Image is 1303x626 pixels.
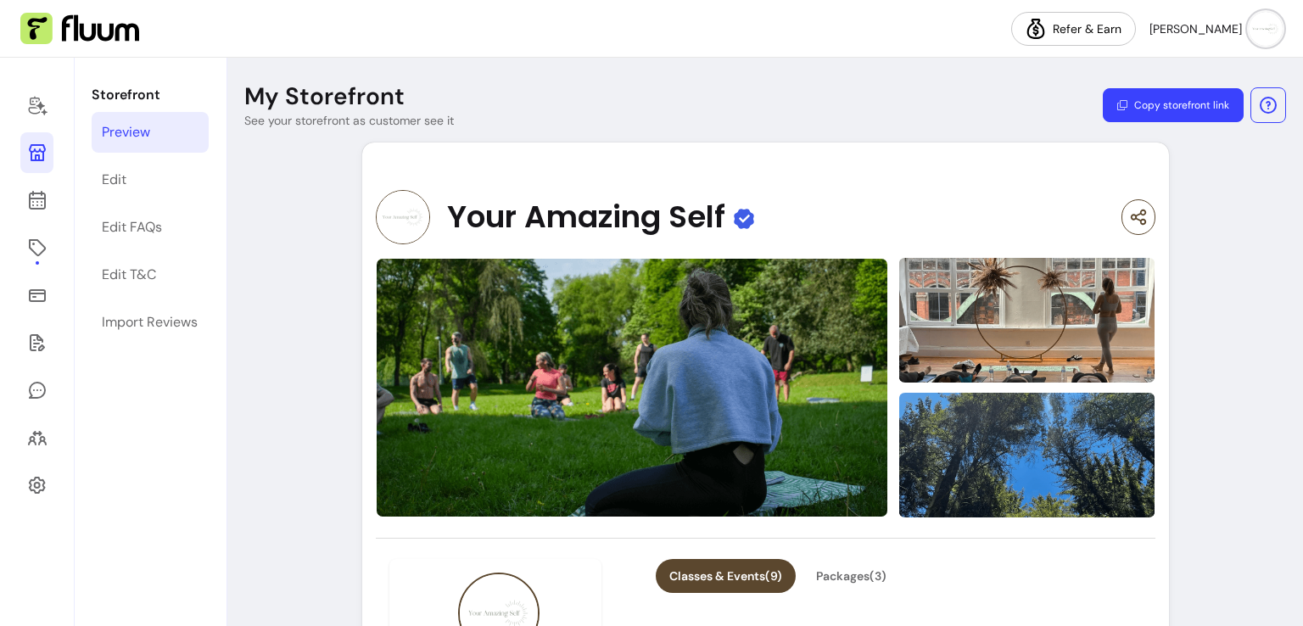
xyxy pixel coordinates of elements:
[898,255,1155,384] img: image-1
[1249,12,1283,46] img: avatar
[447,200,725,234] span: Your Amazing Self
[376,258,889,517] img: image-0
[244,81,405,112] p: My Storefront
[1103,88,1244,122] button: Copy storefront link
[20,132,53,173] a: Storefront
[20,322,53,363] a: Forms
[92,159,209,200] a: Edit
[102,312,198,333] div: Import Reviews
[20,85,53,126] a: Home
[20,275,53,316] a: Sales
[20,180,53,221] a: Calendar
[92,85,209,105] p: Storefront
[376,190,430,244] img: Provider image
[656,559,796,593] button: Classes & Events(9)
[102,265,156,285] div: Edit T&C
[898,391,1155,520] img: image-2
[102,170,126,190] div: Edit
[102,217,162,238] div: Edit FAQs
[20,417,53,458] a: Clients
[92,207,209,248] a: Edit FAQs
[92,112,209,153] a: Preview
[92,254,209,295] a: Edit T&C
[20,227,53,268] a: Offerings
[244,112,454,129] p: See your storefront as customer see it
[92,302,209,343] a: Import Reviews
[102,122,150,143] div: Preview
[1149,20,1242,37] span: [PERSON_NAME]
[20,13,139,45] img: Fluum Logo
[20,465,53,506] a: Settings
[20,370,53,411] a: My Messages
[802,559,900,593] button: Packages(3)
[1011,12,1136,46] a: Refer & Earn
[1149,12,1283,46] button: avatar[PERSON_NAME]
